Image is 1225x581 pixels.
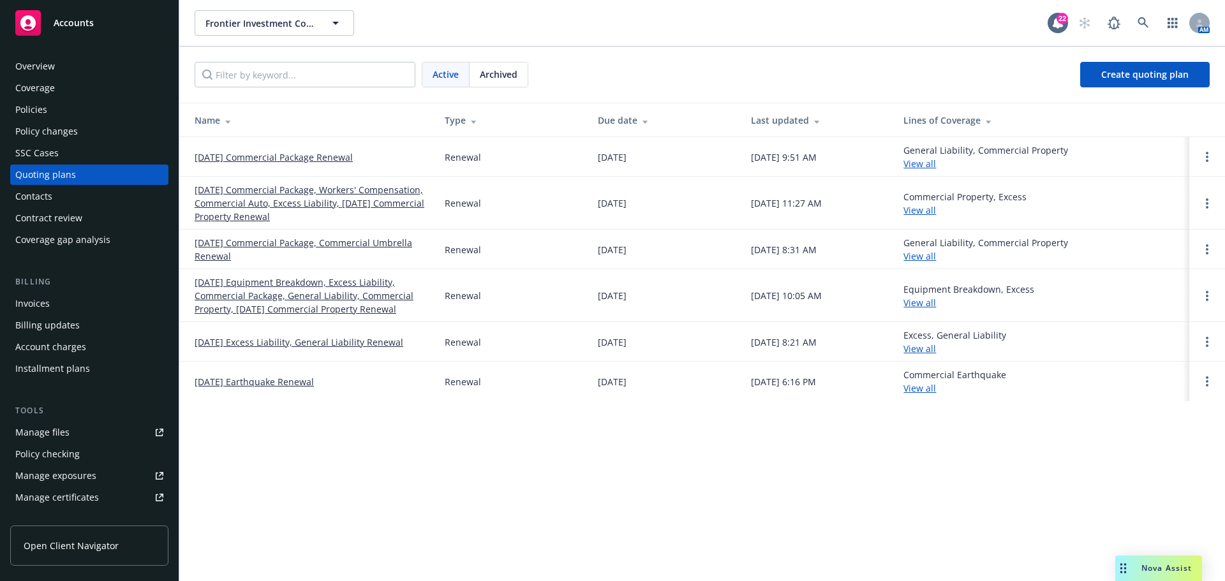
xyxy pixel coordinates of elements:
div: Coverage [15,78,55,98]
a: View all [903,204,936,216]
a: Manage claims [10,509,168,529]
a: Create quoting plan [1080,62,1210,87]
a: Open options [1199,334,1215,349]
div: Due date [598,114,731,127]
div: General Liability, Commercial Property [903,236,1068,263]
a: Manage files [10,422,168,443]
div: Renewal [445,289,481,302]
div: Contract review [15,208,82,228]
input: Filter by keyword... [195,62,415,87]
span: Open Client Navigator [24,539,119,552]
div: Tools [10,404,168,417]
div: [DATE] [598,196,627,210]
a: View all [903,342,936,355]
a: Invoices [10,293,168,314]
a: [DATE] Earthquake Renewal [195,375,314,388]
button: Frontier Investment Corporation [195,10,354,36]
a: Manage certificates [10,487,168,508]
a: Open options [1199,288,1215,304]
div: Excess, General Liability [903,328,1006,355]
a: Open options [1199,149,1215,165]
div: [DATE] [598,289,627,302]
div: Commercial Earthquake [903,368,1006,395]
div: Renewal [445,375,481,388]
div: Manage files [15,422,70,443]
a: Start snowing [1072,10,1097,36]
a: [DATE] Excess Liability, General Liability Renewal [195,335,403,349]
div: Type [445,114,577,127]
div: Invoices [15,293,50,314]
span: Archived [480,68,517,81]
div: [DATE] 9:51 AM [751,151,817,164]
span: Frontier Investment Corporation [205,17,316,30]
a: Switch app [1160,10,1185,36]
div: Drag to move [1115,555,1131,581]
div: Manage claims [15,509,80,529]
div: Overview [15,56,55,77]
span: Accounts [54,18,94,28]
div: Billing [10,276,168,288]
a: Quoting plans [10,165,168,185]
div: Commercial Property, Excess [903,190,1027,217]
a: Policy changes [10,121,168,142]
div: [DATE] 11:27 AM [751,196,822,210]
a: Contacts [10,186,168,207]
a: View all [903,250,936,262]
button: Nova Assist [1115,555,1202,581]
a: Open options [1199,196,1215,211]
div: Renewal [445,151,481,164]
a: SSC Cases [10,143,168,163]
div: [DATE] 8:21 AM [751,335,817,349]
a: Open options [1199,242,1215,257]
a: [DATE] Commercial Package, Commercial Umbrella Renewal [195,236,424,263]
div: [DATE] [598,375,627,388]
div: Policies [15,99,47,120]
div: Last updated [751,114,884,127]
div: 22 [1057,13,1068,24]
a: Manage exposures [10,466,168,486]
div: Policy checking [15,444,80,464]
div: General Liability, Commercial Property [903,143,1068,170]
span: Nova Assist [1141,563,1192,573]
a: Open options [1199,374,1215,389]
a: Coverage gap analysis [10,230,168,250]
div: Renewal [445,335,481,349]
div: Quoting plans [15,165,76,185]
a: Policy checking [10,444,168,464]
div: Billing updates [15,315,80,335]
div: Name [195,114,424,127]
a: Report a Bug [1101,10,1127,36]
a: Account charges [10,337,168,357]
div: [DATE] 10:05 AM [751,289,822,302]
a: [DATE] Equipment Breakdown, Excess Liability, Commercial Package, General Liability, Commercial P... [195,276,424,316]
div: [DATE] [598,151,627,164]
a: Billing updates [10,315,168,335]
a: Policies [10,99,168,120]
div: [DATE] [598,243,627,256]
span: Active [433,68,459,81]
a: Coverage [10,78,168,98]
a: [DATE] Commercial Package, Workers' Compensation, Commercial Auto, Excess Liability, [DATE] Comme... [195,183,424,223]
div: Coverage gap analysis [15,230,110,250]
div: [DATE] 6:16 PM [751,375,816,388]
a: View all [903,158,936,170]
div: [DATE] 8:31 AM [751,243,817,256]
span: Create quoting plan [1101,68,1189,80]
a: Accounts [10,5,168,41]
div: Lines of Coverage [903,114,1179,127]
div: [DATE] [598,335,627,349]
a: View all [903,297,936,309]
div: Policy changes [15,121,78,142]
div: Equipment Breakdown, Excess [903,283,1034,309]
div: Renewal [445,196,481,210]
div: Manage exposures [15,466,96,486]
a: Search [1131,10,1156,36]
div: Contacts [15,186,52,207]
div: Installment plans [15,358,90,379]
div: Renewal [445,243,481,256]
a: Contract review [10,208,168,228]
div: Account charges [15,337,86,357]
a: [DATE] Commercial Package Renewal [195,151,353,164]
div: Manage certificates [15,487,99,508]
